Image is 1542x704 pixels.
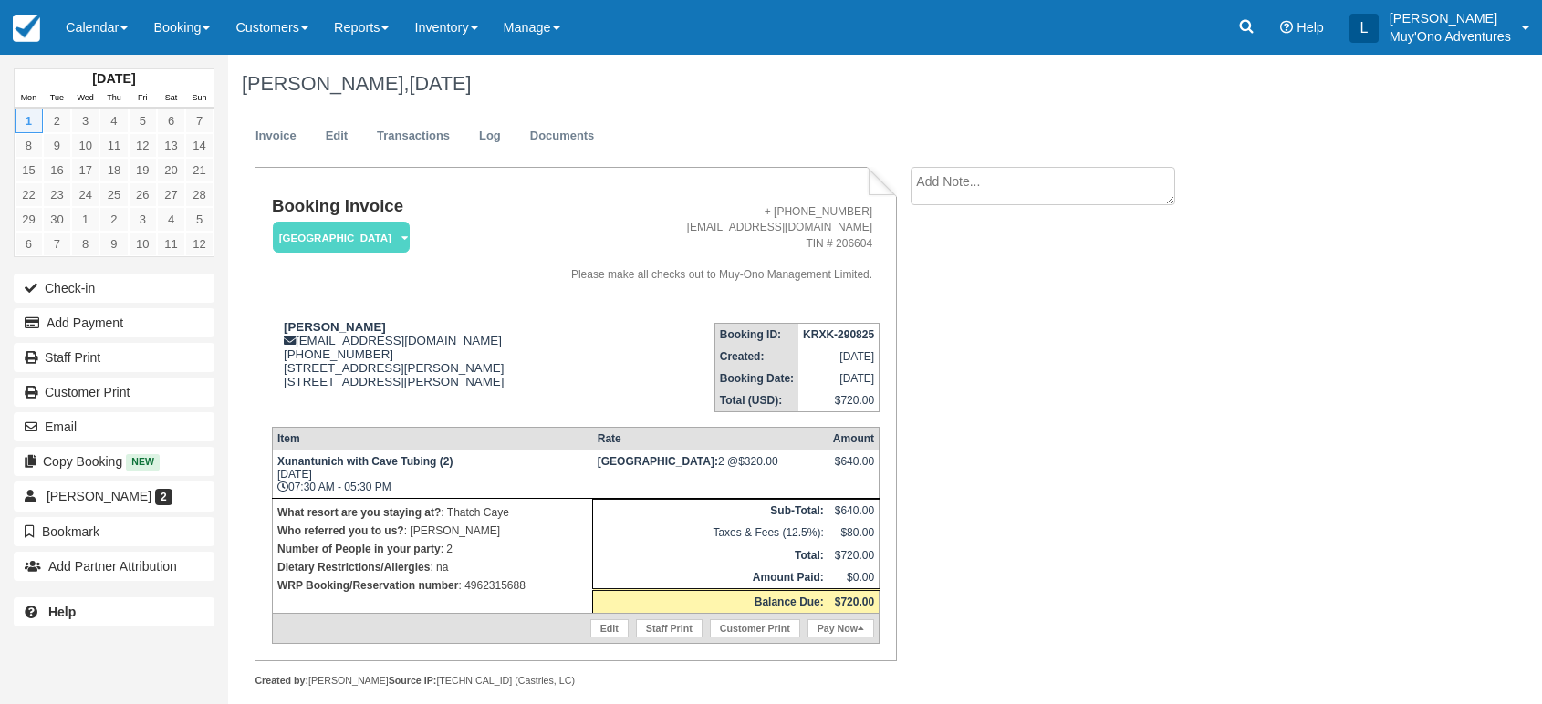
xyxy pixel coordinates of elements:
[1390,9,1511,27] p: [PERSON_NAME]
[277,503,588,522] p: : Thatch Caye
[129,88,157,109] th: Fri
[43,88,71,109] th: Tue
[99,109,128,133] a: 4
[14,517,214,546] button: Bookmark
[157,133,185,158] a: 13
[593,450,828,498] td: 2 @
[714,368,798,389] th: Booking Date:
[48,605,76,619] b: Help
[99,133,128,158] a: 11
[14,378,214,407] a: Customer Print
[798,389,880,412] td: $720.00
[277,524,404,537] strong: Who referred you to us?
[99,158,128,182] a: 18
[593,499,828,522] th: Sub-Total:
[185,182,214,207] a: 28
[129,109,157,133] a: 5
[714,323,798,346] th: Booking ID:
[593,544,828,566] th: Total:
[272,320,529,411] div: [EMAIL_ADDRESS][DOMAIN_NAME] [PHONE_NUMBER] [STREET_ADDRESS][PERSON_NAME] [STREET_ADDRESS][PERSON...
[14,343,214,372] a: Staff Print
[43,158,71,182] a: 16
[277,579,458,592] strong: WRP Booking/Reservation number
[833,455,874,482] div: $640.00
[14,447,214,476] button: Copy Booking New
[43,133,71,158] a: 9
[272,197,529,216] h1: Booking Invoice
[129,207,157,232] a: 3
[71,207,99,232] a: 1
[15,88,43,109] th: Mon
[157,232,185,256] a: 11
[710,619,800,637] a: Customer Print
[129,232,157,256] a: 10
[43,109,71,133] a: 2
[71,232,99,256] a: 8
[277,558,588,576] p: : na
[157,182,185,207] a: 27
[598,455,718,468] strong: Thatch Caye Resort
[185,207,214,232] a: 5
[71,133,99,158] a: 10
[15,158,43,182] a: 15
[71,182,99,207] a: 24
[242,119,310,154] a: Invoice
[1280,21,1293,34] i: Help
[15,182,43,207] a: 22
[277,506,441,519] strong: What resort are you staying at?
[47,489,151,503] span: [PERSON_NAME]
[593,566,828,590] th: Amount Paid:
[636,619,703,637] a: Staff Print
[71,158,99,182] a: 17
[99,232,128,256] a: 9
[828,499,880,522] td: $640.00
[828,566,880,590] td: $0.00
[185,232,214,256] a: 12
[15,207,43,232] a: 29
[15,133,43,158] a: 8
[255,675,308,686] strong: Created by:
[14,412,214,441] button: Email
[593,427,828,450] th: Rate
[714,346,798,368] th: Created:
[272,450,592,498] td: [DATE] 07:30 AM - 05:30 PM
[43,182,71,207] a: 23
[126,454,160,470] span: New
[157,158,185,182] a: 20
[155,489,172,505] span: 2
[803,328,874,341] strong: KRXK-290825
[516,119,609,154] a: Documents
[92,71,135,86] strong: [DATE]
[798,346,880,368] td: [DATE]
[185,158,214,182] a: 21
[312,119,361,154] a: Edit
[15,232,43,256] a: 6
[1390,27,1511,46] p: Muy'Ono Adventures
[277,561,430,574] strong: Dietary Restrictions/Allergies
[185,88,214,109] th: Sun
[14,597,214,626] a: Help
[129,158,157,182] a: 19
[242,73,1371,95] h1: [PERSON_NAME],
[14,308,214,337] button: Add Payment
[277,540,588,558] p: : 2
[590,619,629,637] a: Edit
[272,427,592,450] th: Item
[14,481,214,511] a: [PERSON_NAME] 2
[537,204,872,283] address: + [PHONE_NUMBER] [EMAIL_ADDRESS][DOMAIN_NAME] TIN # 206604 Please make all checks out to Muy-Ono ...
[1349,14,1379,43] div: L
[43,207,71,232] a: 30
[835,595,874,608] strong: $720.00
[389,675,437,686] strong: Source IP:
[129,133,157,158] a: 12
[828,544,880,566] td: $720.00
[798,368,880,389] td: [DATE]
[828,427,880,450] th: Amount
[363,119,464,154] a: Transactions
[277,576,588,595] p: : 4962315688
[284,320,386,334] strong: [PERSON_NAME]
[13,15,40,42] img: checkfront-main-nav-mini-logo.png
[807,619,874,637] a: Pay Now
[185,109,214,133] a: 7
[828,522,880,544] td: $80.00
